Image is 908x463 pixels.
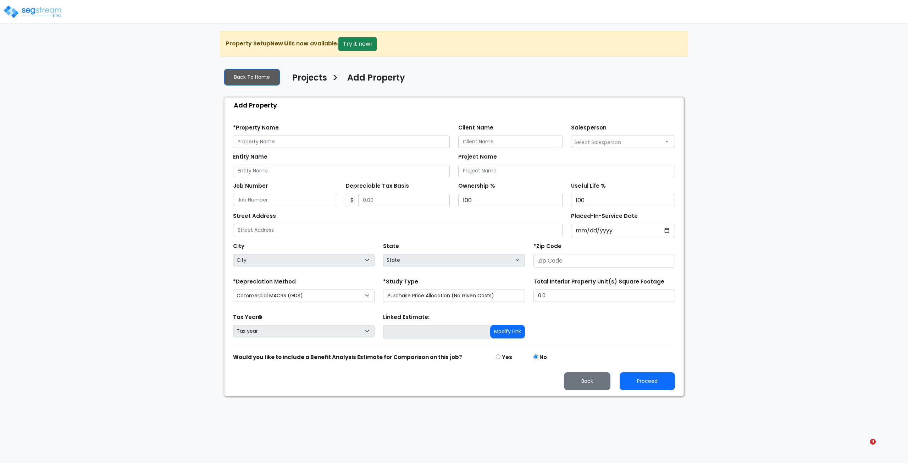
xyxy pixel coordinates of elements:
input: total square foot [533,290,675,302]
strong: New UI [270,39,290,48]
label: Total Interior Property Unit(s) Square Footage [533,278,664,286]
label: *Depreciation Method [233,278,296,286]
button: Modify Link [490,325,525,338]
button: Back [564,372,610,390]
input: Project Name [458,165,675,177]
label: Linked Estimate: [383,313,430,321]
input: Useful Life % [571,194,675,207]
button: Proceed [620,372,675,390]
h4: Add Property [347,73,405,85]
label: Useful Life % [571,182,606,190]
input: 0.00 [358,194,450,207]
iframe: Intercom live chat [856,439,873,456]
label: Street Address [233,212,276,220]
label: No [539,353,547,362]
div: Add Property [228,98,683,113]
span: 4 [870,439,876,445]
label: Tax Year [233,313,262,321]
a: Back [558,376,616,385]
label: Yes [502,353,512,362]
input: Street Address [233,224,563,236]
input: Entity Name [233,165,450,177]
div: Property Setup is now available. [220,31,688,57]
label: Job Number [233,182,268,190]
a: Add Property [342,73,405,88]
label: Project Name [458,153,497,161]
img: logo_pro_r.png [3,5,63,19]
input: Property Name [233,136,450,148]
a: Back To Home [224,69,280,86]
label: Client Name [458,124,493,132]
label: State [383,242,399,250]
input: Ownership % [458,194,563,207]
input: Job Number [233,194,337,206]
label: *Study Type [383,278,418,286]
span: $ [346,194,359,207]
label: Placed-In-Service Date [571,212,638,220]
a: Projects [287,73,327,88]
strong: Would you like to include a Benefit Analysis Estimate for Comparison on this job? [233,353,462,361]
input: Zip Code [533,254,675,268]
label: *Zip Code [533,242,561,250]
label: Entity Name [233,153,267,161]
label: Ownership % [458,182,495,190]
label: Salesperson [571,124,607,132]
button: Try it now! [338,37,377,51]
span: Select Salesperson [574,139,621,146]
label: City [233,242,244,250]
label: *Property Name [233,124,279,132]
h4: Projects [292,73,327,85]
label: Depreciable Tax Basis [346,182,409,190]
input: Client Name [458,136,563,148]
h3: > [332,72,338,86]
